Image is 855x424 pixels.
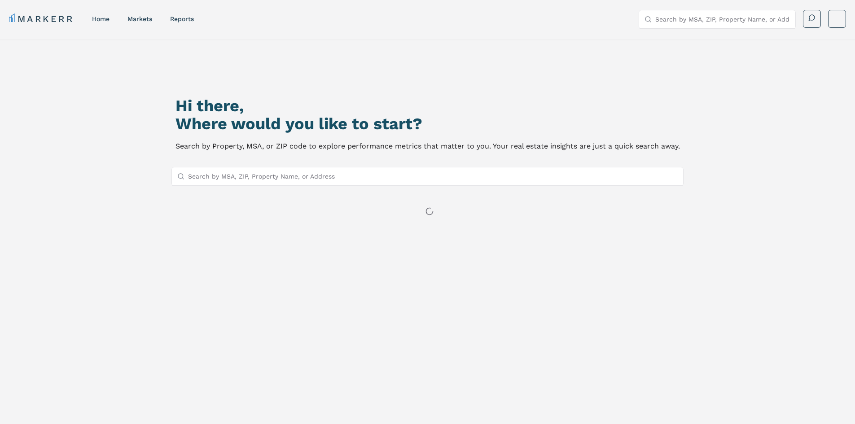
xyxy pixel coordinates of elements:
[9,13,74,25] a: MARKERR
[175,115,680,133] h2: Where would you like to start?
[127,15,152,22] a: markets
[175,97,680,115] h1: Hi there,
[188,167,678,185] input: Search by MSA, ZIP, Property Name, or Address
[92,15,110,22] a: home
[175,140,680,153] p: Search by Property, MSA, or ZIP code to explore performance metrics that matter to you. Your real...
[170,15,194,22] a: reports
[655,10,790,28] input: Search by MSA, ZIP, Property Name, or Address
